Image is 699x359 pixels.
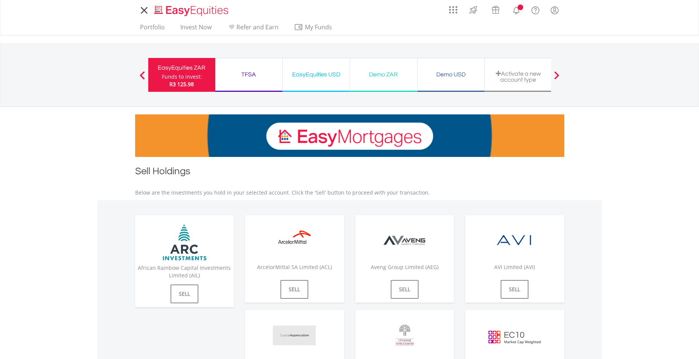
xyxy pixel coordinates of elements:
a: SELL [171,284,198,303]
h1: Sell Holdings [135,164,564,181]
div: Demo ZAR [355,69,413,80]
a: AppsGrid [444,2,462,14]
span: R3 125.98 [169,81,194,88]
span: My Funds [294,22,343,32]
span: Refer and Earn [236,23,279,31]
div: Funds to invest: [162,73,202,81]
a: Notifications [507,2,526,17]
span: Aveng Group Limited (AEG) [371,263,439,271]
a: Refer and Earn [224,23,282,35]
a: Portfolio [137,23,168,35]
img: EQU.ZA.ACL.png [266,223,323,258]
span: AVI Limited (AVI) [494,263,535,271]
a: SELL [501,280,528,299]
div: EasyEquities ZAR [153,62,211,73]
img: EQU.ZA.CTA.png [266,318,323,353]
img: EQU.ZA.AIL.png [156,223,213,263]
img: grid-menu-icon.svg [449,6,457,14]
img: EQU.ZA.AEG.png [376,223,433,258]
img: vouchers-v2.svg [489,4,502,16]
span: African Rainbow Capital Investments Limited (AIL) [138,264,231,279]
a: Invest Now [177,23,215,35]
img: EasyEquities_Logo.png [153,5,231,17]
a: My Profile [545,2,564,18]
p: Below are the investments you hold in your selected account. Click the 'Sell' button to proceed w... [135,189,564,196]
img: thrive-v2.svg [467,4,480,16]
a: FAQ's and Support [526,2,545,17]
div: EasyEquities USD [287,69,345,80]
img: EC10.EC.EC10.png [486,318,543,357]
a: SELL [391,280,419,299]
img: EQU.ZA.CLH.png [376,318,433,353]
a: Home page [151,2,231,17]
div: Activate a new account type [489,70,547,83]
span: ArcelorMittal SA Limited (ACL) [257,263,332,271]
div: TFSA [220,69,278,80]
img: EQU.ZA.AVI.png [486,223,543,258]
img: EasyMortage Promotion Banner [135,114,564,157]
a: SELL [280,280,308,299]
div: Demo USD [422,69,480,80]
a: Vouchers [484,2,507,16]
